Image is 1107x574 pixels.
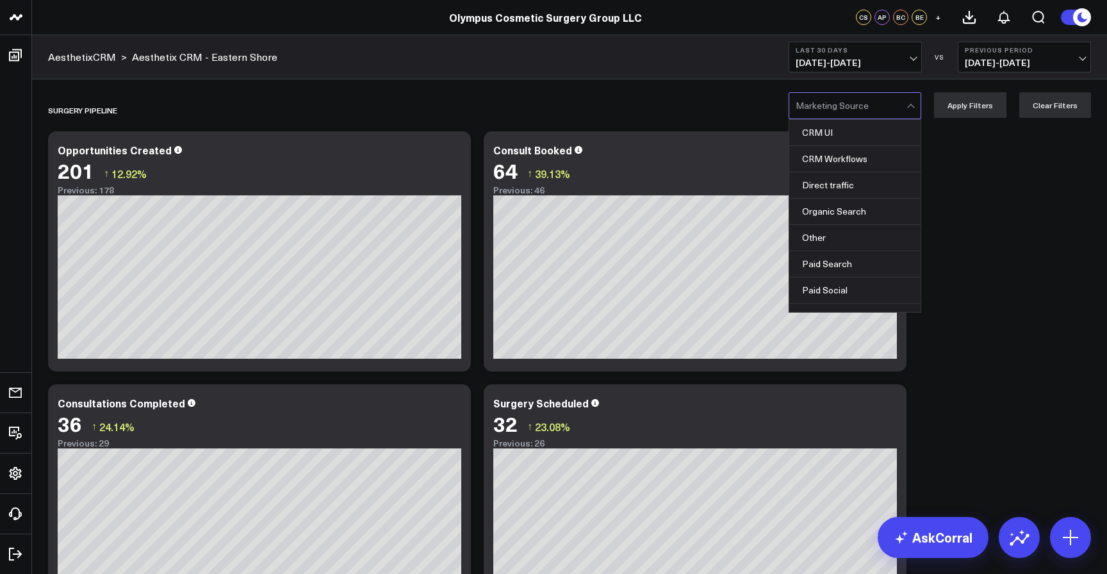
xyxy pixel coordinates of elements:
div: CS [856,10,871,25]
div: Consult Booked [493,143,572,157]
div: CRM Workflows [789,146,921,172]
div: AP [874,10,890,25]
span: 39.13% [535,167,570,181]
a: AskCorral [878,517,988,558]
div: Opportunities Created [58,143,172,157]
div: Direct traffic [789,172,921,199]
span: ↑ [92,418,97,435]
div: SURGERY PIPELINE [48,95,117,125]
span: 12.92% [111,167,147,181]
span: ↑ [527,418,532,435]
b: Last 30 Days [796,46,915,54]
span: ↑ [104,165,109,182]
button: Previous Period[DATE]-[DATE] [958,42,1091,72]
a: AesthetixCRM [48,50,116,64]
span: 24.14% [99,420,135,434]
div: Referral [789,304,921,330]
div: Previous: 46 [493,185,897,195]
div: VS [928,53,951,61]
span: 23.08% [535,420,570,434]
span: [DATE] - [DATE] [796,58,915,68]
span: ↑ [527,165,532,182]
a: Aesthetix CRM - Eastern Shore [132,50,277,64]
button: + [930,10,946,25]
button: Last 30 Days[DATE]-[DATE] [789,42,922,72]
button: Clear Filters [1019,92,1091,118]
a: Olympus Cosmetic Surgery Group LLC [449,10,642,24]
div: BE [912,10,927,25]
div: > [48,50,127,64]
div: Organic Search [789,199,921,225]
div: Other [789,225,921,251]
div: Surgery Scheduled [493,396,589,410]
div: CRM UI [789,120,921,146]
span: [DATE] - [DATE] [965,58,1084,68]
button: Apply Filters [934,92,1006,118]
div: 32 [493,412,518,435]
div: 64 [493,159,518,182]
div: Paid Search [789,251,921,277]
div: BC [893,10,908,25]
div: Previous: 29 [58,438,461,448]
div: Previous: 178 [58,185,461,195]
div: Previous: 26 [493,438,897,448]
b: Previous Period [965,46,1084,54]
div: Paid Social [789,277,921,304]
div: 36 [58,412,82,435]
div: 201 [58,159,94,182]
div: Consultations Completed [58,396,185,410]
span: + [935,13,941,22]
